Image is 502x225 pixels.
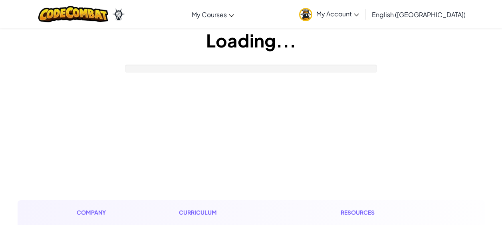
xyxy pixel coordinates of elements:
[192,10,227,19] span: My Courses
[112,8,125,20] img: Ozaria
[341,208,426,217] h1: Resources
[295,2,363,27] a: My Account
[316,10,359,18] span: My Account
[188,4,238,25] a: My Courses
[299,8,312,21] img: avatar
[77,208,114,217] h1: Company
[38,6,108,22] img: CodeCombat logo
[372,10,466,19] span: English ([GEOGRAPHIC_DATA])
[368,4,470,25] a: English ([GEOGRAPHIC_DATA])
[179,208,276,217] h1: Curriculum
